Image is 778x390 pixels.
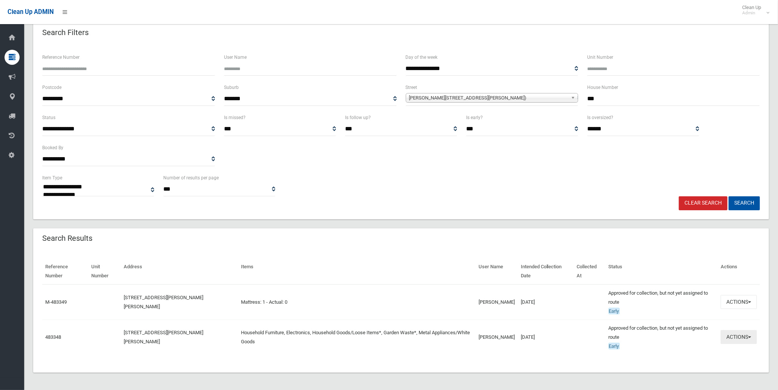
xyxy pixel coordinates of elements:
td: [DATE] [518,284,574,320]
th: Reference Number [42,258,88,284]
th: Collected At [574,258,606,284]
label: Number of results per page [163,174,219,182]
a: M-483349 [45,299,67,305]
header: Search Filters [33,25,98,40]
label: Is early? [466,113,483,122]
span: Early [609,308,620,314]
label: User Name [224,53,247,61]
span: [PERSON_NAME][STREET_ADDRESS][PERSON_NAME]) [409,93,568,102]
a: Clear Search [679,196,727,210]
label: Booked By [42,144,63,152]
td: [PERSON_NAME] [476,320,518,355]
label: Day of the week [406,53,438,61]
label: Unit Number [587,53,613,61]
label: Postcode [42,83,61,92]
td: Household Furniture, Electronics, Household Goods/Loose Items*, Garden Waste*, Metal Appliances/W... [238,320,475,355]
small: Admin [742,10,761,16]
label: Is follow up? [345,113,371,122]
label: Suburb [224,83,239,92]
td: [PERSON_NAME] [476,284,518,320]
a: [STREET_ADDRESS][PERSON_NAME][PERSON_NAME] [124,330,203,344]
a: [STREET_ADDRESS][PERSON_NAME][PERSON_NAME] [124,295,203,309]
label: Street [406,83,417,92]
a: 483348 [45,334,61,340]
th: Status [606,258,718,284]
span: Clean Up ADMIN [8,8,54,15]
label: Reference Number [42,53,80,61]
th: Actions [718,258,760,284]
th: Address [121,258,238,284]
label: Is missed? [224,113,246,122]
label: Status [42,113,55,122]
span: Clean Up [738,5,769,16]
td: Mattress: 1 - Actual: 0 [238,284,475,320]
th: Unit Number [88,258,121,284]
span: Early [609,343,620,349]
th: Items [238,258,475,284]
button: Actions [721,295,757,309]
th: Intended Collection Date [518,258,574,284]
header: Search Results [33,231,101,246]
label: House Number [587,83,618,92]
td: [DATE] [518,320,574,355]
th: User Name [476,258,518,284]
label: Item Type [42,174,62,182]
button: Search [729,196,760,210]
label: Is oversized? [587,113,613,122]
button: Actions [721,330,757,344]
td: Approved for collection, but not yet assigned to route [606,320,718,355]
td: Approved for collection, but not yet assigned to route [606,284,718,320]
